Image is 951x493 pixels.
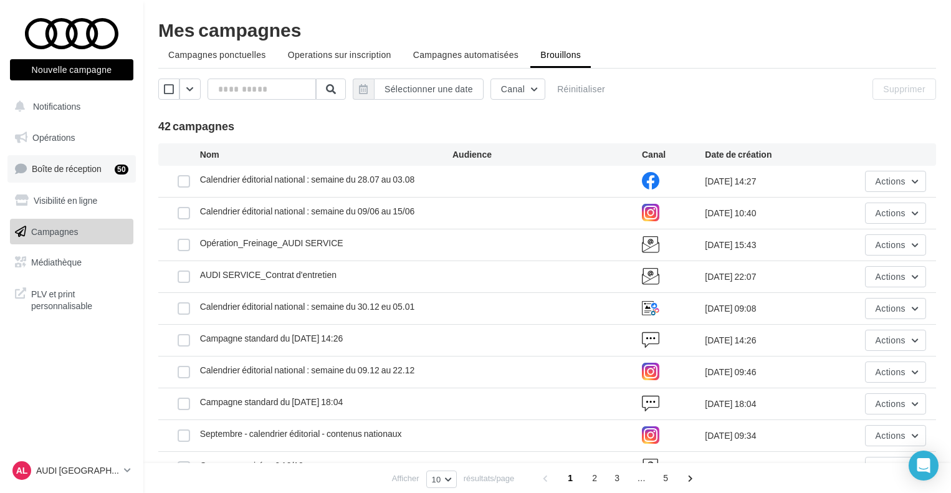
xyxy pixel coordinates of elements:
[31,226,79,236] span: Campagnes
[200,148,452,161] div: Nom
[16,464,28,477] span: AL
[200,174,415,184] span: Calendrier éditorial national : semaine du 28.07 au 03.08
[7,155,136,182] a: Boîte de réception50
[426,471,457,488] button: 10
[560,468,580,488] span: 1
[200,237,343,248] span: Opération_Freinage_AUDI SERVICE
[876,366,906,377] span: Actions
[876,398,906,409] span: Actions
[158,119,234,133] span: 42 campagnes
[200,206,415,216] span: Calendrier éditorial national : semaine du 09/06 au 15/06
[33,101,80,112] span: Notifications
[200,269,337,280] span: AUDI SERVICE_Contrat d'entretien
[876,335,906,345] span: Actions
[7,188,136,214] a: Visibilité en ligne
[865,298,926,319] button: Actions
[10,459,133,482] a: AL AUDI [GEOGRAPHIC_DATA]
[7,93,131,120] button: Notifications
[876,239,906,250] span: Actions
[7,249,136,275] a: Médiathèque
[705,461,831,474] div: [DATE] 14:43
[7,219,136,245] a: Campagnes
[865,171,926,192] button: Actions
[865,266,926,287] button: Actions
[705,239,831,251] div: [DATE] 15:43
[36,464,119,477] p: AUDI [GEOGRAPHIC_DATA]
[32,163,102,174] span: Boîte de réception
[200,301,415,312] span: Calendrier éditorial national : semaine du 30.12 eu 05.01
[876,430,906,441] span: Actions
[705,398,831,410] div: [DATE] 18:04
[705,366,831,378] div: [DATE] 09:46
[200,333,343,343] span: Campagne standard du 06-01-2025 14:26
[432,474,441,484] span: 10
[909,451,939,481] div: Open Intercom Messenger
[865,457,926,478] button: Actions
[200,460,303,471] span: Campagne soirée q6 10/10
[705,270,831,283] div: [DATE] 22:07
[10,59,133,80] button: Nouvelle campagne
[705,429,831,442] div: [DATE] 09:34
[631,468,651,488] span: ...
[872,79,936,100] button: Supprimer
[200,365,415,375] span: Calendrier éditorial national : semaine du 09.12 au 22.12
[642,148,705,161] div: Canal
[31,285,128,312] span: PLV et print personnalisable
[31,257,82,267] span: Médiathèque
[288,49,391,60] span: Operations sur inscription
[7,125,136,151] a: Opérations
[115,165,128,175] div: 50
[200,396,343,407] span: Campagne standard du 21-10-2024 18:04
[705,334,831,347] div: [DATE] 14:26
[158,20,936,39] div: Mes campagnes
[865,203,926,224] button: Actions
[452,148,642,161] div: Audience
[32,132,75,143] span: Opérations
[865,234,926,256] button: Actions
[34,195,97,206] span: Visibilité en ligne
[353,79,484,100] button: Sélectionner une date
[656,468,676,488] span: 5
[168,49,266,60] span: Campagnes ponctuelles
[7,280,136,317] a: PLV et print personnalisable
[876,208,906,218] span: Actions
[705,148,831,161] div: Date de création
[876,176,906,186] span: Actions
[374,79,484,100] button: Sélectionner une date
[876,462,906,472] span: Actions
[607,468,627,488] span: 3
[865,330,926,351] button: Actions
[585,468,605,488] span: 2
[865,425,926,446] button: Actions
[464,472,515,484] span: résultats/page
[865,361,926,383] button: Actions
[865,393,926,414] button: Actions
[200,428,402,439] span: Septembre - calendrier éditorial - contenus nationaux
[392,472,419,484] span: Afficher
[705,207,831,219] div: [DATE] 10:40
[490,79,545,100] button: Canal
[705,302,831,315] div: [DATE] 09:08
[413,49,519,60] span: Campagnes automatisées
[876,303,906,314] span: Actions
[705,175,831,188] div: [DATE] 14:27
[876,271,906,282] span: Actions
[552,82,610,97] button: Réinitialiser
